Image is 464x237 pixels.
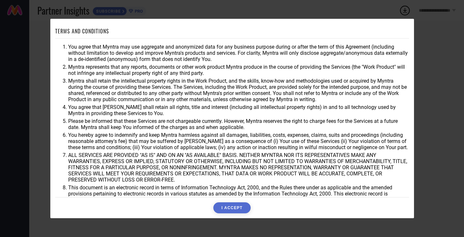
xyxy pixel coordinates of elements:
button: I ACCEPT [213,202,251,213]
li: Please be informed that these Services are not chargeable currently. However, Myntra reserves the... [68,118,409,130]
li: You agree that Myntra may use aggregate and anonymized data for any business purpose during or af... [68,44,409,62]
li: ALL SERVICES ARE PROVIDED "AS IS" AND ON AN "AS AVAILABLE" BASIS. NEITHER MYNTRA NOR ITS REPRESEN... [68,152,409,183]
li: You hereby agree to indemnify and keep Myntra harmless against all damages, liabilities, costs, e... [68,132,409,150]
li: You agree that [PERSON_NAME] shall retain all rights, title and interest (including all intellect... [68,104,409,116]
li: Myntra shall retain the intellectual property rights in the Work Product, and the skills, know-ho... [68,78,409,102]
li: This document is an electronic record in terms of Information Technology Act, 2000, and the Rules... [68,184,409,203]
li: Myntra represents that any reports, documents or other work product Myntra produce in the course ... [68,64,409,76]
h1: TERMS AND CONDITIONS [55,27,109,35]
